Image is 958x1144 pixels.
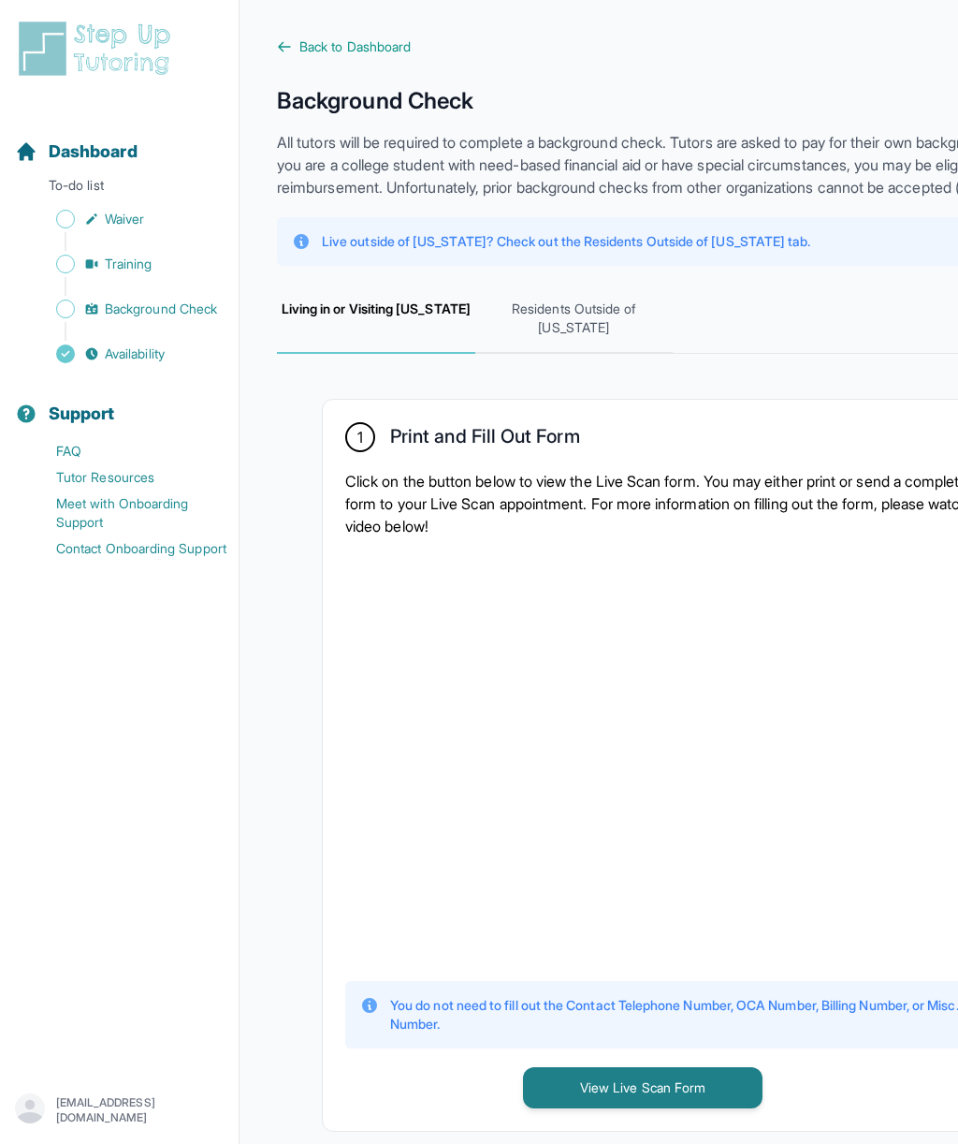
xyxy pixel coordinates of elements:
[322,232,810,251] p: Live outside of [US_STATE]? Check out the Residents Outside of [US_STATE] tab.
[105,300,217,318] span: Background Check
[15,206,239,232] a: Waiver
[15,464,239,491] a: Tutor Resources
[7,109,231,172] button: Dashboard
[357,426,363,448] span: 1
[390,425,580,455] h2: Print and Fill Out Form
[523,1067,762,1108] button: View Live Scan Form
[49,139,138,165] span: Dashboard
[105,345,165,363] span: Availability
[56,1095,224,1125] p: [EMAIL_ADDRESS][DOMAIN_NAME]
[15,19,181,79] img: logo
[15,341,239,367] a: Availability
[15,438,239,464] a: FAQ
[15,491,239,535] a: Meet with Onboarding Support
[15,139,138,165] a: Dashboard
[277,285,475,354] span: Living in or Visiting [US_STATE]
[523,1078,762,1096] a: View Live Scan Form
[299,37,411,56] span: Back to Dashboard
[105,255,152,273] span: Training
[7,371,231,434] button: Support
[7,176,231,202] p: To-do list
[475,285,674,354] span: Residents Outside of [US_STATE]
[15,251,239,277] a: Training
[49,401,115,427] span: Support
[15,535,239,562] a: Contact Onboarding Support
[105,210,144,228] span: Waiver
[15,1093,224,1127] button: [EMAIL_ADDRESS][DOMAIN_NAME]
[15,296,239,322] a: Background Check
